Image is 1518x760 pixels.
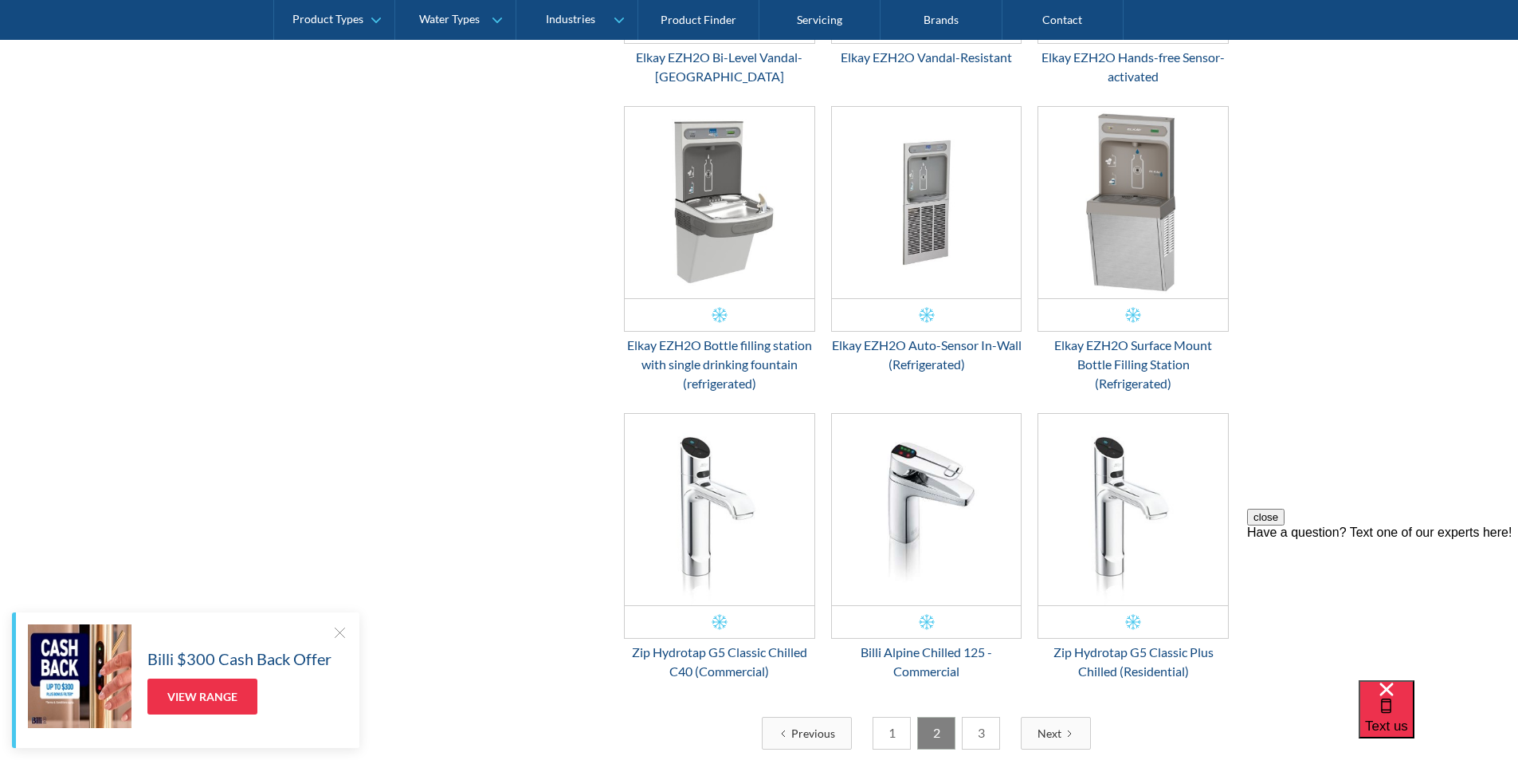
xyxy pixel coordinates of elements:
a: 2 [917,717,955,750]
a: Next Page [1021,717,1091,750]
iframe: podium webchat widget bubble [1359,680,1518,760]
img: Elkay EZH2O Bottle filling station with single drinking fountain (refrigerated) [625,107,814,298]
div: Zip Hydrotap G5 Classic Chilled C40 (Commercial) [624,643,815,681]
a: 3 [962,717,1000,750]
div: Elkay EZH2O Bi-Level Vandal-[GEOGRAPHIC_DATA] [624,48,815,86]
a: Previous Page [762,717,852,750]
div: List [624,717,1230,750]
div: Industries [546,13,595,26]
a: Elkay EZH2O Bottle filling station with single drinking fountain (refrigerated)Elkay EZH2O Bottle... [624,106,815,393]
a: Zip Hydrotap G5 Classic Plus Chilled (Residential)Zip Hydrotap G5 Classic Plus Chilled (Residential) [1037,413,1229,681]
h5: Billi $300 Cash Back Offer [147,647,331,671]
div: Next [1037,725,1061,742]
a: Billi Alpine Chilled 125 - CommercialBilli Alpine Chilled 125 - Commercial [831,413,1022,681]
div: Water Types [419,13,480,26]
a: Elkay EZH2O Auto-Sensor In-Wall (Refrigerated) Elkay EZH2O Auto-Sensor In-Wall (Refrigerated) [831,106,1022,374]
div: Elkay EZH2O Hands-free Sensor-activated [1037,48,1229,86]
a: 1 [873,717,911,750]
div: Elkay EZH2O Bottle filling station with single drinking fountain (refrigerated) [624,336,815,393]
div: Product Types [292,13,363,26]
div: Previous [791,725,835,742]
div: Elkay EZH2O Vandal-Resistant [831,48,1022,67]
img: Elkay EZH2O Surface Mount Bottle Filling Station (Refrigerated) [1038,107,1228,298]
img: Zip Hydrotap G5 Classic Plus Chilled (Residential) [1038,414,1228,605]
img: Billi Alpine Chilled 125 - Commercial [832,414,1022,605]
div: Billi Alpine Chilled 125 - Commercial [831,643,1022,681]
img: Elkay EZH2O Auto-Sensor In-Wall (Refrigerated) [832,107,1022,298]
img: Billi $300 Cash Back Offer [28,624,131,728]
div: Elkay EZH2O Surface Mount Bottle Filling Station (Refrigerated) [1037,336,1229,393]
a: Elkay EZH2O Surface Mount Bottle Filling Station (Refrigerated)Elkay EZH2O Surface Mount Bottle F... [1037,106,1229,393]
a: View Range [147,679,257,715]
div: Elkay EZH2O Auto-Sensor In-Wall (Refrigerated) [831,336,1022,374]
a: Zip Hydrotap G5 Classic Chilled C40 (Commercial)Zip Hydrotap G5 Classic Chilled C40 (Commercial) [624,413,815,681]
iframe: podium webchat widget prompt [1247,509,1518,700]
div: Zip Hydrotap G5 Classic Plus Chilled (Residential) [1037,643,1229,681]
img: Zip Hydrotap G5 Classic Chilled C40 (Commercial) [625,414,814,605]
